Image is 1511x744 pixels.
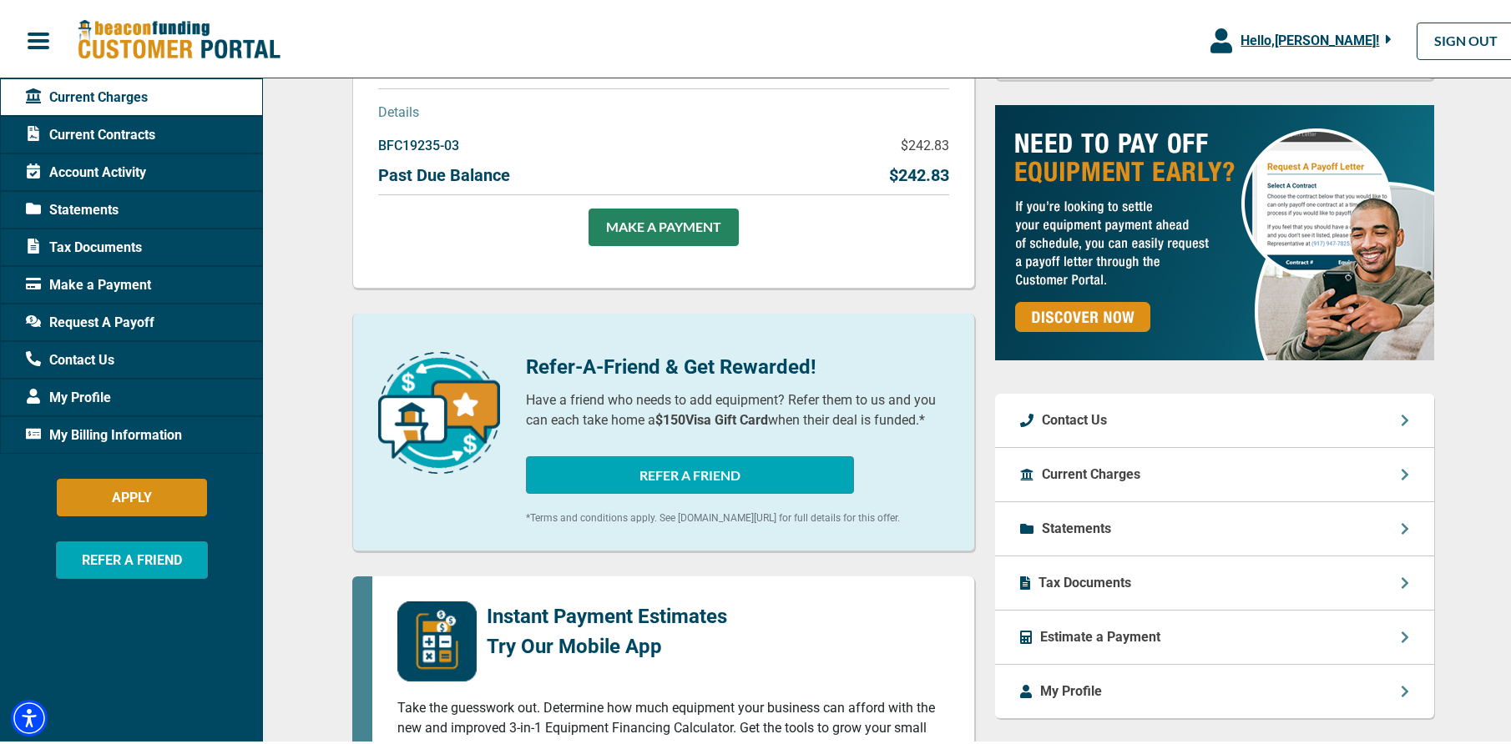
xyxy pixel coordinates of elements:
span: Make a Payment [26,272,151,292]
span: Tax Documents [26,234,142,254]
span: My Billing Information [26,422,182,442]
p: *Terms and conditions apply. See [DOMAIN_NAME][URL] for full details for this offer. [526,507,949,522]
span: Contact Us [26,347,114,367]
p: My Profile [1040,678,1102,698]
p: Contact Us [1042,407,1107,427]
span: Hello, [PERSON_NAME] ! [1241,29,1379,45]
span: Account Activity [26,159,146,179]
span: Current Contracts [26,122,155,142]
a: MAKE A PAYMENT [589,205,739,243]
p: Past Due Balance [378,159,510,184]
b: $150 Visa Gift Card [655,409,768,425]
p: BFC19235-03 [378,133,459,153]
img: refer-a-friend-icon.png [378,349,500,470]
p: Tax Documents [1038,570,1131,590]
p: Statements [1042,515,1111,535]
p: Details [378,99,949,119]
p: $242.83 [889,159,949,184]
img: Beacon Funding Customer Portal Logo [77,16,280,58]
button: APPLY [57,475,207,513]
button: REFER A FRIEND [56,538,208,576]
span: My Profile [26,385,111,405]
img: mobile-app-logo.png [397,598,477,678]
span: Statements [26,197,119,217]
p: Have a friend who needs to add equipment? Refer them to us and you can each take home a when thei... [526,387,949,427]
p: Try Our Mobile App [487,628,727,658]
p: Estimate a Payment [1040,624,1160,644]
p: Instant Payment Estimates [487,598,727,628]
img: payoff-ad-px.jpg [995,102,1434,357]
span: Request A Payoff [26,309,154,329]
span: Current Charges [26,84,148,104]
p: Current Charges [1042,461,1140,481]
p: Refer-A-Friend & Get Rewarded! [526,349,949,379]
p: $242.83 [901,133,949,153]
div: Accessibility Menu [11,696,48,733]
button: REFER A FRIEND [526,453,854,490]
